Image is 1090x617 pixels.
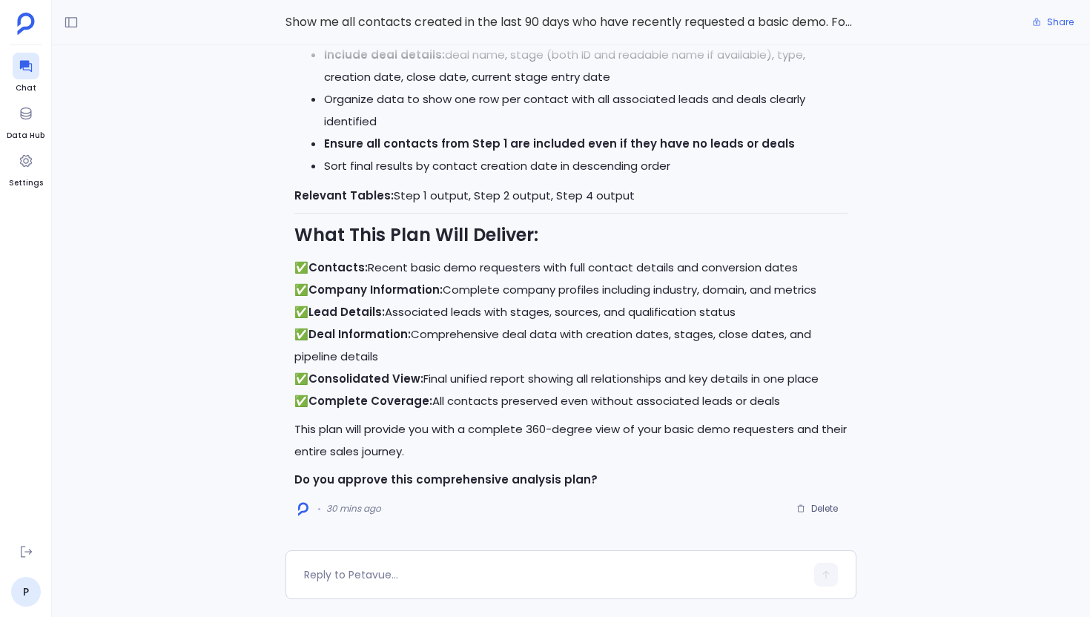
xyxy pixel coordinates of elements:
[308,260,368,275] strong: Contacts:
[294,185,848,207] p: Step 1 output, Step 2 output, Step 4 output
[294,257,848,412] p: ✅ Recent basic demo requesters with full contact details and conversion dates ✅ Complete company ...
[298,502,308,516] img: logo
[324,88,848,133] li: Organize data to show one row per contact with all associated leads and deals clearly identified
[787,498,848,520] button: Delete
[7,130,44,142] span: Data Hub
[308,393,432,409] strong: Complete Coverage:
[294,418,848,463] p: This plan will provide you with a complete 360-degree view of your basic demo requesters and thei...
[294,188,394,203] strong: Relevant Tables:
[17,13,35,35] img: petavue logo
[11,577,41,607] a: P
[308,304,385,320] strong: Lead Details:
[326,503,381,515] span: 30 mins ago
[9,148,43,189] a: Settings
[324,136,795,151] strong: Ensure all contacts from Step 1 are included even if they have no leads or deals
[9,177,43,189] span: Settings
[294,222,848,248] h2: What This Plan Will Deliver:
[1047,16,1074,28] span: Share
[308,371,423,386] strong: Consolidated View:
[294,472,598,487] strong: Do you approve this comprehensive analysis plan?
[811,503,838,515] span: Delete
[13,82,39,94] span: Chat
[1023,12,1083,33] button: Share
[308,282,443,297] strong: Company Information:
[308,326,411,342] strong: Deal Information:
[13,53,39,94] a: Chat
[324,155,848,177] li: Sort final results by contact creation date in descending order
[7,100,44,142] a: Data Hub
[285,13,856,32] span: Show me all contacts created in the last 90 days who have recently requested a basic demo. For ea...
